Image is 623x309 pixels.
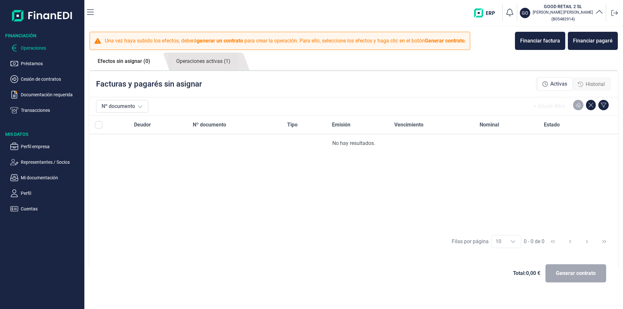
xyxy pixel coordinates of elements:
span: Vencimiento [394,121,423,129]
button: Cesión de contratos [10,75,82,83]
p: [PERSON_NAME] [PERSON_NAME] [533,10,593,15]
button: GOGOOD RETAIL 2 SL[PERSON_NAME] [PERSON_NAME](B05482914) [520,3,603,23]
div: Historial [573,78,610,91]
a: Operaciones activas (1) [168,53,238,70]
div: Activas [537,77,573,91]
div: No hay resultados. [95,139,613,147]
span: Nº documento [193,121,226,129]
p: Cuentas [21,205,82,213]
a: Efectos sin asignar (0) [90,53,158,70]
p: Documentación requerida [21,91,82,99]
p: Mi documentación [21,174,82,182]
button: Last Page [596,234,612,249]
button: Next Page [579,234,595,249]
small: Copiar cif [551,17,575,21]
div: All items unselected [95,121,103,129]
span: Nominal [480,121,499,129]
p: Representantes / Socios [21,158,82,166]
span: Activas [550,80,567,88]
span: Historial [586,80,605,88]
p: Cesión de contratos [21,75,82,83]
div: Choose [505,235,521,248]
span: Estado [544,121,560,129]
p: Perfil [21,189,82,197]
button: Perfil [10,189,82,197]
span: Tipo [287,121,298,129]
p: Facturas y pagarés sin asignar [96,79,202,89]
button: Financiar factura [515,32,565,50]
span: Deudor [134,121,151,129]
button: Perfil empresa [10,143,82,150]
button: Previous Page [562,234,578,249]
p: Operaciones [21,44,82,52]
span: 0 - 0 de 0 [524,239,544,244]
button: Mi documentación [10,174,82,182]
button: Cuentas [10,205,82,213]
p: Perfil empresa [21,143,82,150]
button: Operaciones [10,44,82,52]
button: Préstamos [10,60,82,67]
div: Financiar factura [520,37,560,45]
h3: GOOD RETAIL 2 SL [533,3,593,10]
p: Una vez haya subido los efectos, deberá para crear la operación. Para ello, seleccione los efecto... [105,37,466,45]
button: First Page [545,234,561,249]
div: Financiar pagaré [573,37,613,45]
button: Transacciones [10,106,82,114]
span: Total: 0,00 € [513,269,540,277]
p: Transacciones [21,106,82,114]
button: Financiar pagaré [568,32,618,50]
b: generar un contrato [197,38,243,44]
div: Filas por página [452,238,489,245]
button: Representantes / Socios [10,158,82,166]
p: Préstamos [21,60,82,67]
img: Logo de aplicación [12,5,73,26]
p: GO [522,10,528,16]
button: Nº documento [96,100,148,113]
img: erp [474,8,500,18]
span: Emisión [332,121,350,129]
b: Generar contrato [425,38,465,44]
button: Documentación requerida [10,91,82,99]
